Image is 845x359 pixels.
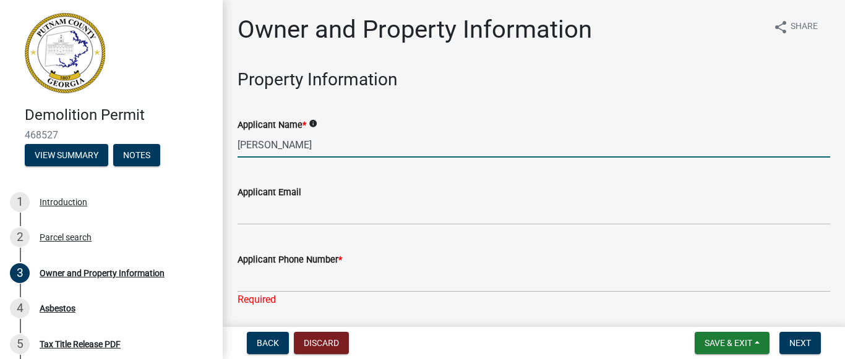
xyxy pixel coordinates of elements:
[789,338,811,348] span: Next
[238,15,592,44] h1: Owner and Property Information
[773,20,788,35] i: share
[10,334,30,354] div: 5
[10,227,30,247] div: 2
[238,188,301,197] label: Applicant Email
[238,121,306,130] label: Applicant Name
[25,106,213,124] h4: Demolition Permit
[40,340,121,348] div: Tax Title Release PDF
[25,144,108,166] button: View Summary
[10,263,30,283] div: 3
[113,144,160,166] button: Notes
[25,129,198,141] span: 468527
[10,298,30,318] div: 4
[695,332,770,354] button: Save & Exit
[238,256,342,264] label: Applicant Phone Number
[779,332,821,354] button: Next
[10,192,30,212] div: 1
[247,332,289,354] button: Back
[113,151,160,161] wm-modal-confirm: Notes
[238,292,830,307] div: Required
[25,151,108,161] wm-modal-confirm: Summary
[309,119,317,128] i: info
[705,338,752,348] span: Save & Exit
[40,269,165,277] div: Owner and Property Information
[238,69,830,90] h3: Property Information
[40,198,87,206] div: Introduction
[763,15,828,39] button: shareShare
[40,233,92,242] div: Parcel search
[791,20,818,35] span: Share
[40,304,75,313] div: Asbestos
[294,332,349,354] button: Discard
[257,338,279,348] span: Back
[25,13,105,93] img: Putnam County, Georgia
